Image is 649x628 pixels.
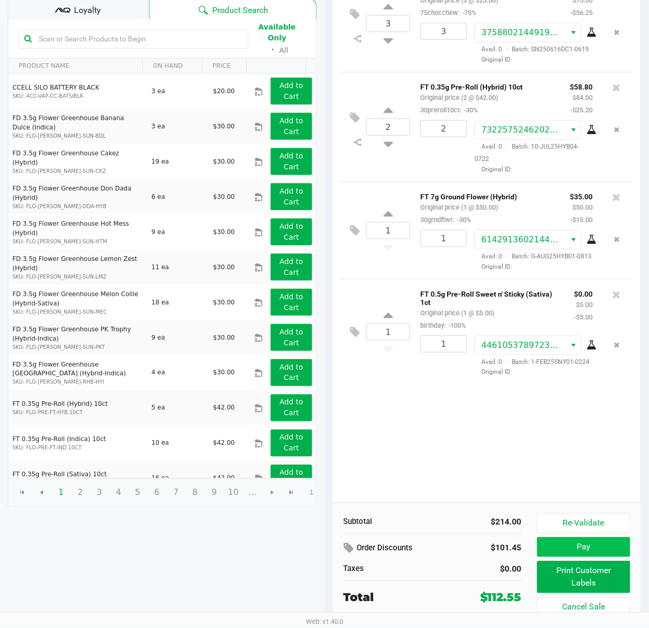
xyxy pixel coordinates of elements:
[213,264,235,271] span: $30.00
[212,4,268,17] span: Product Search
[502,358,512,366] span: ·
[18,489,26,497] span: Go to the first page
[8,59,142,74] th: PRODUCT NAME
[279,187,303,206] app-button-loader: Add to Cart
[279,81,303,100] app-button-loader: Add to Cart
[147,285,209,320] td: 18 ea
[266,45,279,55] span: ᛫
[481,235,566,244] span: 6142913602144661
[461,106,478,114] span: -30%
[279,293,303,312] app-button-loader: Add to Cart
[147,390,209,426] td: 5 ea
[502,143,512,150] span: ·
[279,257,303,276] app-button-loader: Add to Cart
[343,539,457,558] div: Order Discounts
[475,262,593,271] span: Original ID:
[271,430,312,457] button: Add to Cart
[573,94,593,101] small: $84.00
[571,9,593,17] small: -$56.25
[271,395,312,421] button: Add to Cart
[213,158,235,165] span: $30.00
[213,123,235,130] span: $30.00
[8,59,316,478] div: Data table
[420,9,476,17] small: 75chocchew:
[243,483,262,503] span: Page 11
[271,78,312,105] button: Add to Cart
[147,320,209,355] td: 9 ea
[8,144,147,179] td: FD 3.5g Flower Greenhouse Cakez (Hybrid)
[8,74,147,109] td: CCELL SILO BATTERY BLACK
[473,539,522,557] div: $101.45
[573,203,593,211] small: $50.00
[147,461,209,496] td: 16 ea
[147,109,209,144] td: 3 ea
[213,299,235,306] span: $30.00
[537,514,630,533] button: Re-Validate
[537,597,630,617] button: Cancel Sale
[279,328,303,347] app-button-loader: Add to Cart
[475,368,593,377] span: Original ID:
[213,334,235,341] span: $30.00
[90,483,109,503] span: Page 3
[502,46,512,53] span: ·
[610,335,624,355] button: Remove the package from the orderLine
[109,483,128,503] span: Page 4
[279,45,288,56] button: All
[271,324,312,351] button: Add to Cart
[566,336,581,355] button: Select
[8,320,147,355] td: FD 3.5g Flower Greenhouse PK Trophy (Hybrid-Indica)
[70,483,90,503] span: Page 2
[279,363,303,382] app-button-loader: Add to Cart
[420,106,478,114] small: 30preroll10ct:
[213,475,235,482] span: $42.00
[12,409,143,417] p: SKU: FLO-PRE-FT-HYB.10CT
[574,287,593,298] p: $0.00
[343,563,425,575] div: Taxes
[475,165,593,174] span: Original ID:
[348,136,366,149] inline-svg: Split item qty to new line
[460,9,476,17] span: -75%
[537,537,630,557] button: Pay
[262,483,282,503] span: Go to the next page
[37,489,46,497] span: Go to the previous page
[279,398,303,417] app-button-loader: Add to Cart
[147,426,209,461] td: 10 ea
[420,216,471,224] small: 30grndflwr:
[8,250,147,285] td: FD 3.5g Flower Greenhouse Lemon Zest (Hybrid)
[213,369,235,376] span: $30.00
[454,216,471,224] span: -30%
[147,483,167,503] span: Page 6
[610,23,624,42] button: Remove the package from the orderLine
[475,143,579,163] span: Avail: 0 Batch: 10-JUL25HYB04-0722
[147,355,209,390] td: 4 ea
[570,190,593,201] p: $35.00
[271,218,312,245] button: Add to Cart
[128,483,148,503] span: Page 5
[440,516,522,529] div: $214.00
[8,355,147,390] td: FD 3.5g Flower Greenhouse [GEOGRAPHIC_DATA] (Hybrid-Indica)
[213,404,235,412] span: $42.00
[12,202,143,210] p: SKU: FLO-[PERSON_NAME]-DDA-HYB
[420,80,555,91] p: FT 0.35g Pre-Roll (Hybrid) 10ct
[32,483,51,503] span: Go to the previous page
[147,144,209,179] td: 19 ea
[537,561,630,593] button: Print Customer Labels
[12,238,143,245] p: SKU: FLO-[PERSON_NAME]-SUN-HTM
[271,465,312,492] button: Add to Cart
[8,461,147,496] td: FT 0.35g Pre-Roll (Sativa) 10ct
[12,483,32,503] span: Go to the first page
[420,309,494,317] small: Original price (1 @ $5.00)
[224,483,243,503] span: Page 10
[74,4,101,17] span: Loyalty
[147,250,209,285] td: 11 ea
[420,203,498,211] small: Original price (1 @ $50.00)
[12,273,143,281] p: SKU: FLO-[PERSON_NAME]-SUN-LMZ
[142,59,202,74] th: ON HAND
[147,179,209,214] td: 6 ea
[610,230,624,249] button: Remove the package from the orderLine
[213,228,235,236] span: $30.00
[480,589,522,606] div: $112.55
[8,214,147,250] td: FD 3.5g Flower Greenhouse Hot Mess (Hybrid)
[306,618,343,626] span: Web: v1.40.0
[213,193,235,200] span: $30.00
